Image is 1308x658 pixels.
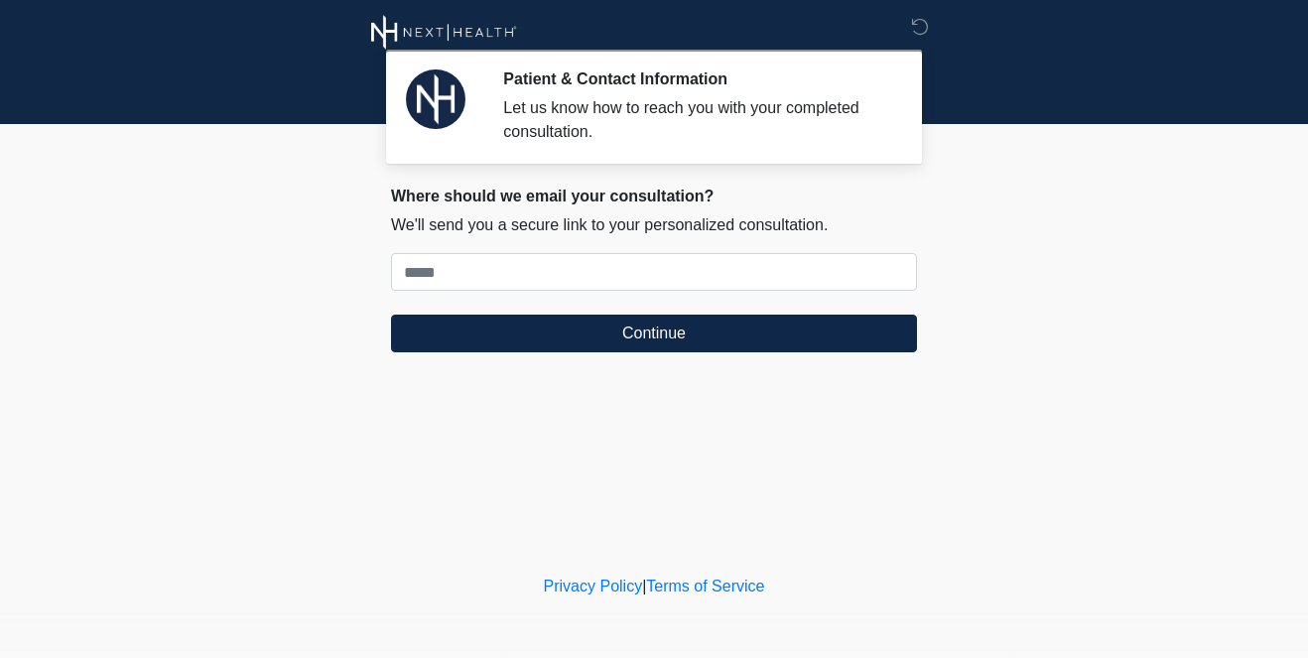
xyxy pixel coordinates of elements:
a: Privacy Policy [544,578,643,594]
img: Next Health Wellness Logo [371,15,517,50]
a: Terms of Service [646,578,764,594]
p: We'll send you a secure link to your personalized consultation. [391,213,917,237]
h2: Where should we email your consultation? [391,187,917,205]
div: Let us know how to reach you with your completed consultation. [503,96,887,144]
img: Agent Avatar [406,69,465,129]
h2: Patient & Contact Information [503,69,887,88]
a: | [642,578,646,594]
button: Continue [391,315,917,352]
